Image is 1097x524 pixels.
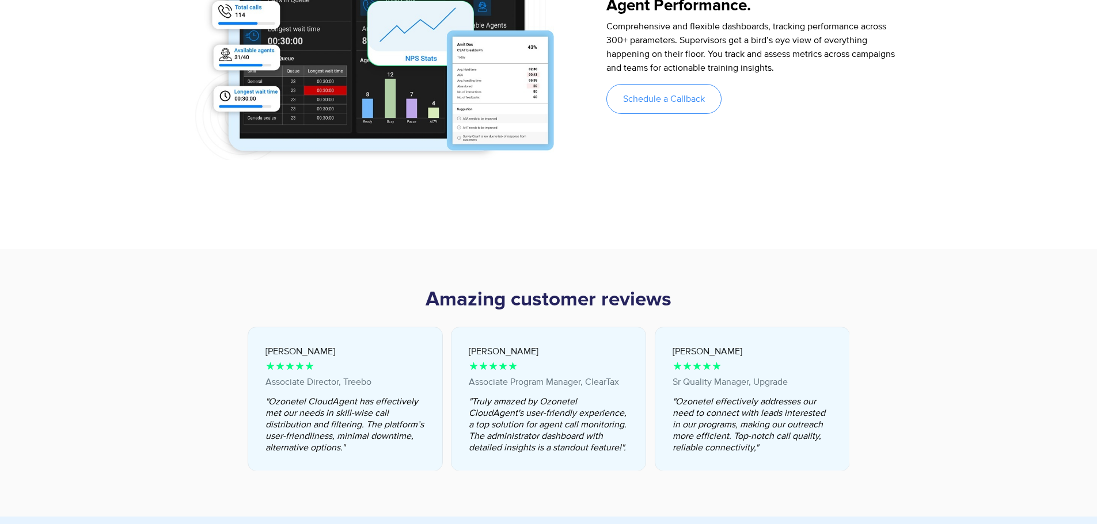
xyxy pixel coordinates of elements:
[469,374,619,388] span: Associate Program Manager, ClearTax
[712,358,722,375] i: ★
[469,395,628,453] div: "Truly amazed by Ozonetel CloudAgent's user-friendly experience, a top solution for agent call mo...
[488,358,498,375] i: ★
[451,327,646,392] a: [PERSON_NAME]★★★★★Associate Program Manager, ClearTax Read More
[673,374,788,388] span: Sr Quality Manager, Upgrade
[655,327,850,471] div: 3 / 4
[248,327,850,471] div: Slides
[606,84,722,114] a: Schedule a Callback
[285,358,295,375] i: ★
[623,94,705,104] span: Schedule a Callback
[275,358,285,375] i: ★
[606,21,895,74] span: Comprehensive and flexible dashboards, tracking performance across 300+ parameters. Supervisors g...
[469,345,619,358] span: [PERSON_NAME]
[469,358,479,375] i: ★
[265,345,371,358] span: [PERSON_NAME]
[195,289,903,309] h5: Amazing customer reviews
[248,327,442,392] a: [PERSON_NAME]★★★★★Associate Director, Treebo Read More
[498,358,508,375] i: ★
[248,327,443,471] div: 1 / 4
[673,345,788,358] span: [PERSON_NAME]
[682,358,692,375] i: ★
[295,358,305,375] i: ★
[673,358,682,375] i: ★
[265,374,371,388] span: Associate Director, Treebo
[702,358,712,375] i: ★
[265,358,275,375] i: ★
[305,358,314,375] i: ★
[692,358,702,375] i: ★
[508,358,518,375] i: ★
[673,395,832,453] div: "Ozonetel effectively addresses our need to connect with leads interested in our programs, making...
[655,327,849,392] a: [PERSON_NAME]★★★★★Sr Quality Manager, Upgrade Read More
[451,327,646,471] div: 2 / 4
[265,395,425,453] div: "Ozonetel CloudAgent has effectively met our needs in skill-wise call distribution and filtering....
[479,358,488,375] i: ★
